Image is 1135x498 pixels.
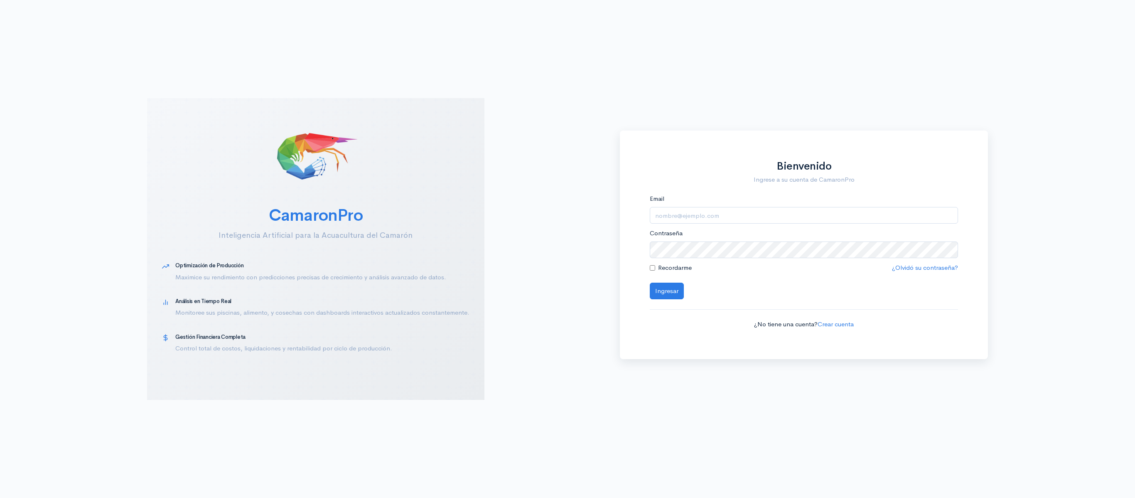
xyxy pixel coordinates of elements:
label: Contraseña [650,229,683,238]
p: ¿No tiene una cuenta? [650,320,958,329]
a: ¿Olvidó su contraseña? [892,264,958,271]
h1: Bienvenido [650,160,958,173]
p: Control total de costos, liquidaciones y rentabilidad por ciclo de producción. [175,344,469,353]
h2: CamaronPro [162,206,470,224]
h5: Optimización de Producción [175,263,469,269]
p: Inteligencia Artificial para la Acuacultura del Camarón [162,229,470,241]
input: nombre@ejemplo.com [650,207,958,224]
label: Email [650,194,664,204]
p: Monitoree sus piscinas, alimento, y cosechas con dashboards interactivos actualizados constanteme... [175,308,469,318]
h5: Gestión Financiera Completa [175,334,469,340]
button: Ingresar [650,283,684,300]
p: Maximice su rendimiento con predicciones precisas de crecimiento y análisis avanzado de datos. [175,273,469,282]
p: Ingrese a su cuenta de CamaronPro [650,175,958,185]
label: Recordarme [658,263,692,273]
h5: Análisis en Tiempo Real [175,298,469,304]
img: CamaronPro Logo [274,113,357,196]
a: Crear cuenta [818,320,854,328]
